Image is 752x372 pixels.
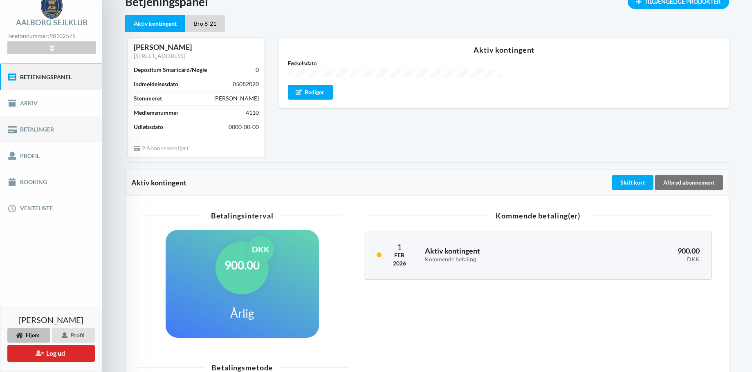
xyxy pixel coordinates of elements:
div: Depositum Smartcard/Nøgle [134,66,207,74]
button: Log ud [7,345,95,362]
div: Aktiv kontingent [288,46,720,53]
div: Aktiv kontingent [131,178,610,187]
div: Kommende betaling [425,256,573,263]
div: Skift kort [612,175,653,190]
div: Profil [52,328,95,343]
div: 05082020 [233,80,259,88]
span: [PERSON_NAME] [19,316,83,324]
div: Medlemsnummer [134,109,179,117]
div: Indmeldelsesdato [134,80,178,88]
h1: Årlig [230,306,254,321]
h3: 900.00 [584,246,700,263]
div: Betalingsmetode [137,364,348,371]
div: Betalingsinterval [143,212,342,219]
strong: 98102575 [49,32,76,39]
div: Telefonnummer: [7,31,96,42]
h1: 900.00 [224,258,260,272]
div: Stemmeret [134,94,162,102]
a: [STREET_ADDRESS] [134,52,185,59]
div: Afbryd abonnement [655,175,723,190]
div: DKK [584,256,700,263]
div: Aktiv kontingent [125,15,185,32]
div: 1 [393,243,406,251]
div: [PERSON_NAME] [134,42,259,52]
div: DKK [247,236,274,263]
div: Feb [393,251,406,259]
h3: Aktiv kontingent [425,246,573,263]
div: 4110 [246,109,259,117]
div: 2026 [393,259,406,267]
div: 0000-00-00 [229,123,259,131]
div: Kommende betaling(er) [365,212,712,219]
div: Aalborg Sejlklub [16,19,88,26]
div: [PERSON_NAME] [213,94,259,102]
div: Udløbsdato [134,123,163,131]
label: Fødselsdato [288,59,501,67]
div: Hjem [7,328,50,343]
div: 0 [256,66,259,74]
div: Rediger [288,85,333,100]
div: Bro 8-21 [185,15,225,32]
span: 2 Abonnement(er) [134,145,188,151]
